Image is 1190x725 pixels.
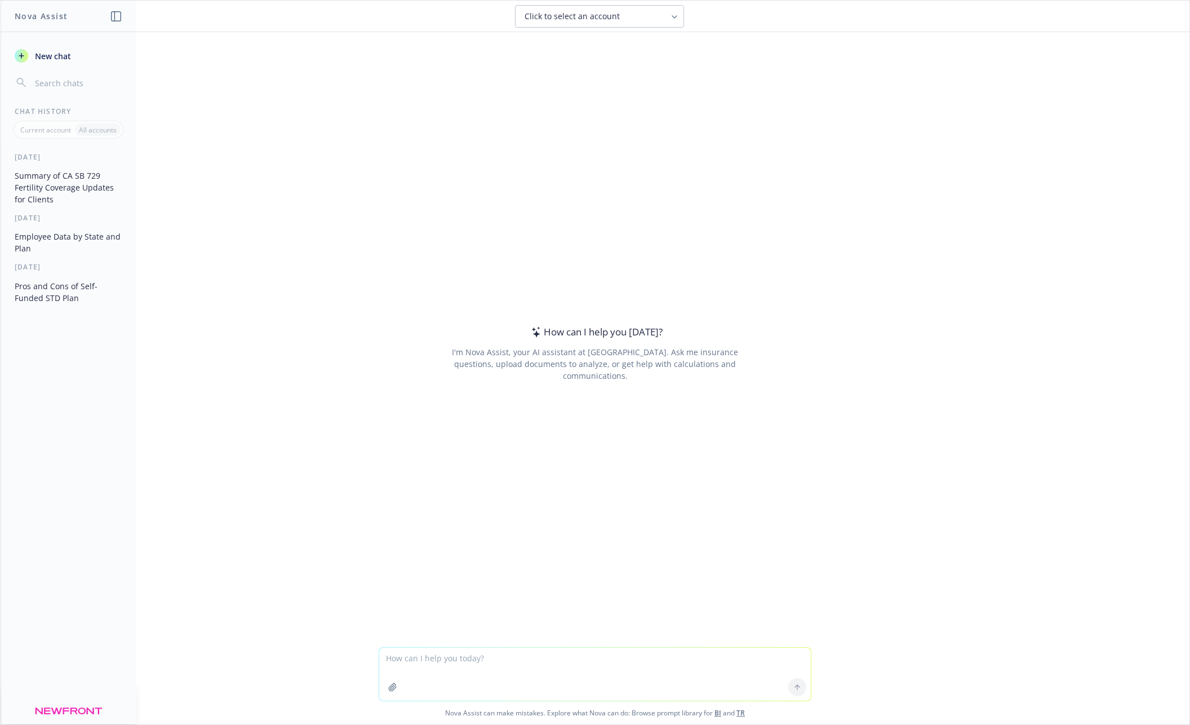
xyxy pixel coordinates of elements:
[10,277,127,307] button: Pros and Cons of Self-Funded STD Plan
[79,125,117,135] p: All accounts
[20,125,71,135] p: Current account
[714,708,721,718] a: BI
[525,11,620,22] span: Click to select an account
[33,50,71,62] span: New chat
[1,213,136,223] div: [DATE]
[515,5,684,28] button: Click to select an account
[528,325,663,339] div: How can I help you [DATE]?
[436,346,753,382] div: I'm Nova Assist, your AI assistant at [GEOGRAPHIC_DATA]. Ask me insurance questions, upload docum...
[736,708,745,718] a: TR
[33,75,122,91] input: Search chats
[1,262,136,272] div: [DATE]
[10,166,127,209] button: Summary of CA SB 729 Fertility Coverage Updates for Clients
[15,10,68,22] h1: Nova Assist
[1,152,136,162] div: [DATE]
[5,701,1185,724] span: Nova Assist can make mistakes. Explore what Nova can do: Browse prompt library for and
[1,107,136,116] div: Chat History
[10,46,127,66] button: New chat
[10,227,127,258] button: Employee Data by State and Plan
